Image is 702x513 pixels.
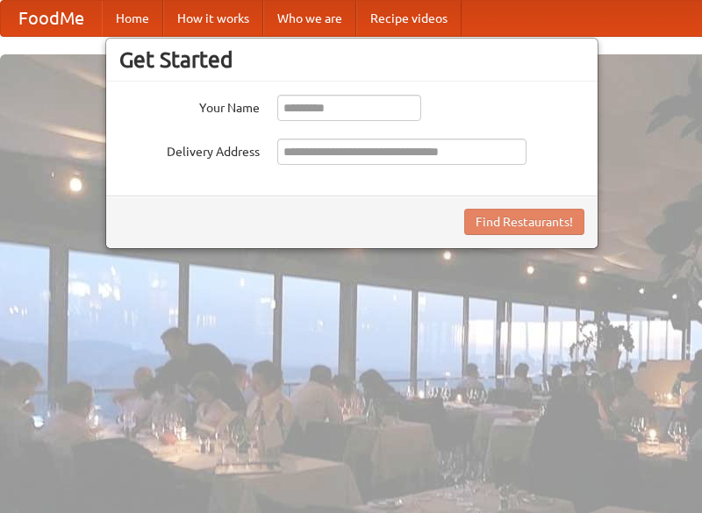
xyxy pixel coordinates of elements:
a: FoodMe [1,1,102,36]
h3: Get Started [119,46,584,73]
label: Your Name [119,95,260,117]
button: Find Restaurants! [464,209,584,235]
a: Who we are [263,1,356,36]
a: Recipe videos [356,1,462,36]
label: Delivery Address [119,139,260,160]
a: Home [102,1,163,36]
a: How it works [163,1,263,36]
